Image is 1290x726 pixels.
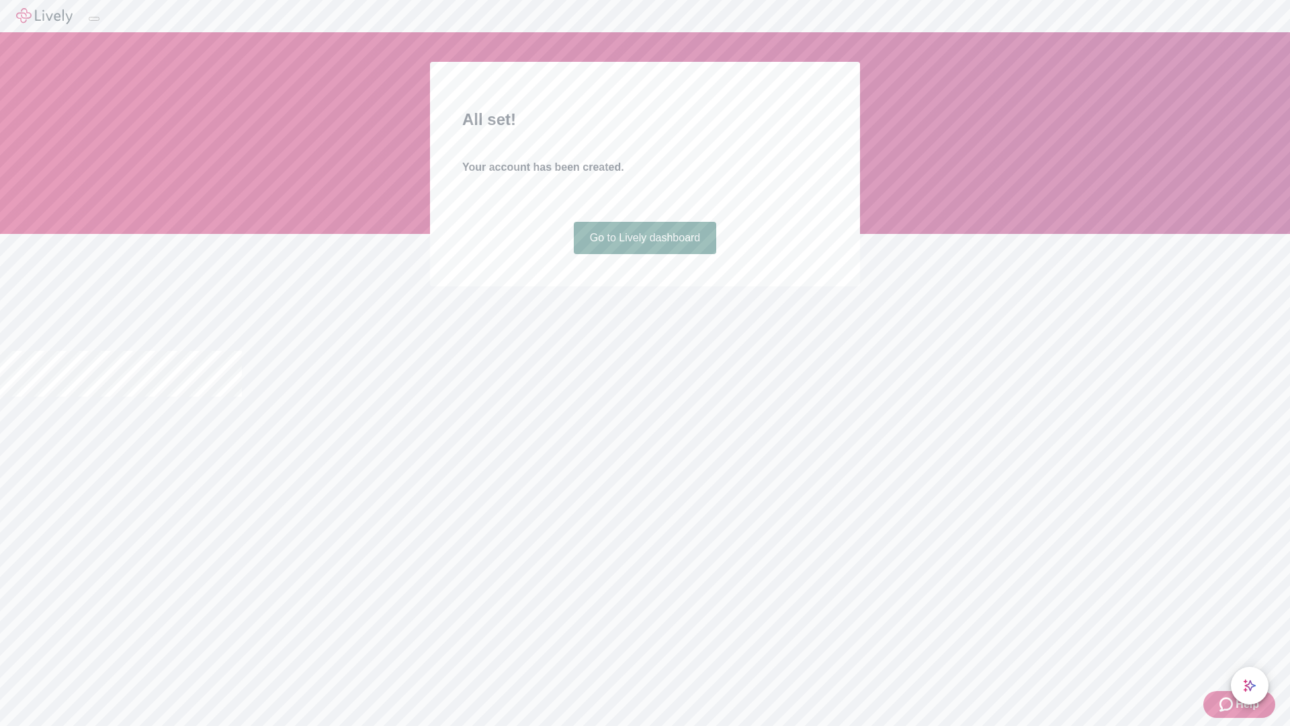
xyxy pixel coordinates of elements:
[1219,696,1236,713] svg: Zendesk support icon
[462,159,828,175] h4: Your account has been created.
[1203,691,1275,718] button: Zendesk support iconHelp
[1231,667,1268,704] button: chat
[1236,696,1259,713] span: Help
[89,17,99,21] button: Log out
[462,108,828,132] h2: All set!
[16,8,73,24] img: Lively
[1243,679,1256,692] svg: Lively AI Assistant
[574,222,717,254] a: Go to Lively dashboard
